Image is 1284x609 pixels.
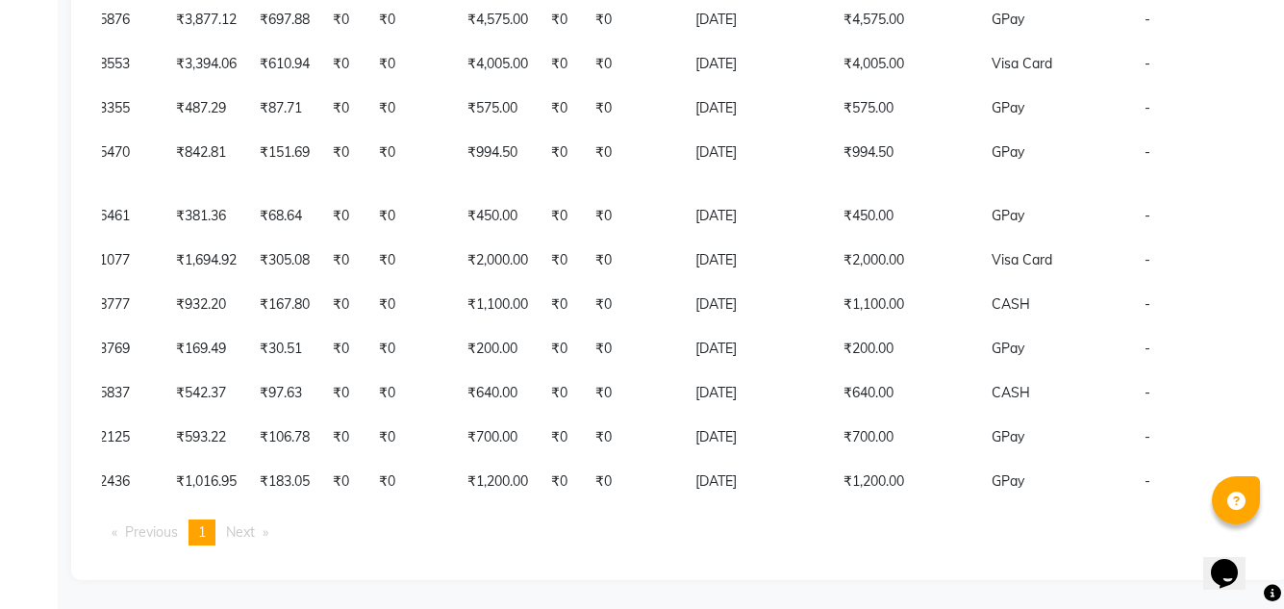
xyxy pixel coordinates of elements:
td: ₹610.94 [248,42,321,87]
td: ₹1,200.00 [456,460,540,504]
td: [DATE] [684,416,832,460]
td: ₹640.00 [832,371,980,416]
span: GPay [992,340,1024,357]
td: ₹0 [321,131,367,194]
td: ₹0 [540,131,584,194]
span: - [1145,99,1150,116]
td: ₹0 [584,327,684,371]
td: ₹97.63 [248,371,321,416]
span: GPay [992,143,1024,161]
td: ₹575.00 [456,87,540,131]
span: - [1145,11,1150,28]
td: ₹0 [321,87,367,131]
td: 9146252125 [41,416,164,460]
td: ₹169.49 [164,327,248,371]
td: ₹0 [540,371,584,416]
span: - [1145,384,1150,401]
td: ₹1,016.95 [164,460,248,504]
td: [DATE] [684,42,832,87]
span: CASH [992,384,1030,401]
span: Previous [125,523,178,541]
iframe: chat widget [1203,532,1265,590]
td: 9699083769 [41,327,164,371]
td: ₹0 [540,87,584,131]
td: ₹0 [321,239,367,283]
td: ₹200.00 [832,327,980,371]
td: 9833826461 [41,194,164,239]
td: ₹0 [321,283,367,327]
td: ₹0 [584,283,684,327]
td: [DATE] [684,131,832,194]
td: ₹30.51 [248,327,321,371]
span: GPay [992,472,1024,490]
td: ₹0 [367,283,456,327]
td: ₹0 [584,460,684,504]
td: [DATE] [684,371,832,416]
td: ₹2,000.00 [456,239,540,283]
td: ₹575.00 [832,87,980,131]
span: - [1145,55,1150,72]
td: ₹542.37 [164,371,248,416]
span: GPay [992,428,1024,445]
nav: Pagination [102,520,1258,546]
span: GPay [992,11,1024,28]
td: ₹0 [540,283,584,327]
td: ₹68.64 [248,194,321,239]
td: ₹0 [540,416,584,460]
span: Visa Card [992,55,1052,72]
td: ₹0 [584,416,684,460]
td: [DATE] [684,194,832,239]
td: ₹4,005.00 [832,42,980,87]
td: ₹0 [540,460,584,504]
td: ₹0 [584,131,684,194]
span: - [1145,251,1150,268]
td: 9867105470 [41,131,164,194]
td: ₹381.36 [164,194,248,239]
td: ₹0 [367,460,456,504]
td: 8051111077 [41,239,164,283]
span: - [1145,340,1150,357]
td: ₹0 [321,42,367,87]
td: ₹3,394.06 [164,42,248,87]
td: ₹932.20 [164,283,248,327]
td: ₹0 [321,327,367,371]
td: ₹106.78 [248,416,321,460]
td: ₹4,005.00 [456,42,540,87]
td: ₹593.22 [164,416,248,460]
td: [DATE] [684,283,832,327]
td: ₹1,200.00 [832,460,980,504]
td: [DATE] [684,460,832,504]
span: - [1145,428,1150,445]
td: ₹1,100.00 [832,283,980,327]
td: ₹0 [367,194,456,239]
td: ₹1,100.00 [456,283,540,327]
td: [DATE] [684,327,832,371]
td: 9987815837 [41,371,164,416]
td: 9437608553 [41,42,164,87]
td: ₹0 [367,371,456,416]
td: ₹0 [584,239,684,283]
td: ₹0 [367,327,456,371]
td: ₹0 [584,194,684,239]
td: ₹0 [584,371,684,416]
td: ₹450.00 [456,194,540,239]
td: ₹0 [321,371,367,416]
span: GPay [992,99,1024,116]
td: ₹200.00 [456,327,540,371]
td: ₹183.05 [248,460,321,504]
td: 7738243355 [41,87,164,131]
td: [DATE] [684,239,832,283]
td: ₹842.81 [164,131,248,194]
td: ₹640.00 [456,371,540,416]
td: ₹2,000.00 [832,239,980,283]
span: CASH [992,295,1030,313]
td: ₹487.29 [164,87,248,131]
span: - [1145,207,1150,224]
td: ₹700.00 [456,416,540,460]
td: ₹0 [321,460,367,504]
td: ₹0 [321,416,367,460]
td: ₹0 [540,327,584,371]
td: ₹0 [321,194,367,239]
span: Visa Card [992,251,1052,268]
td: ₹87.71 [248,87,321,131]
